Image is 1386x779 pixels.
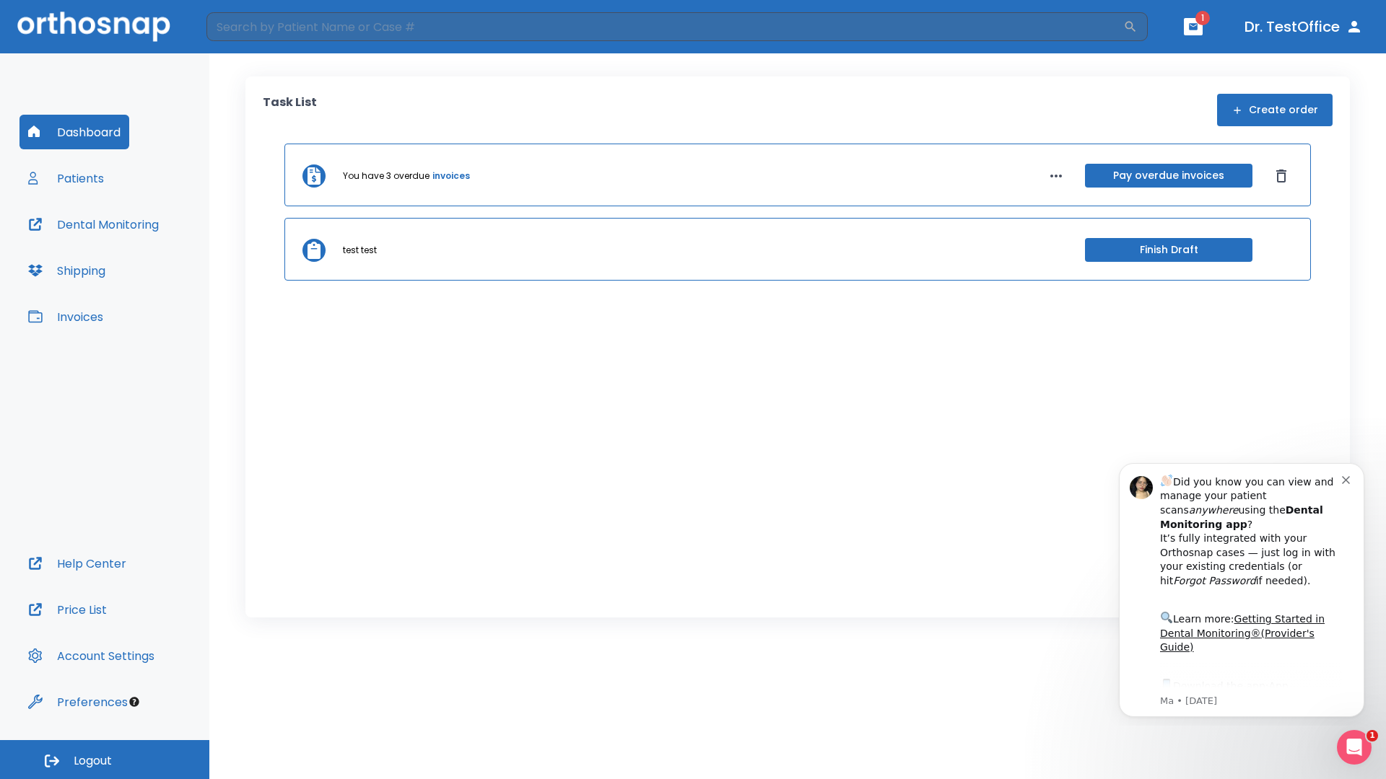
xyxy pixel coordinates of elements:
[1367,730,1378,741] span: 1
[1239,14,1369,40] button: Dr. TestOffice
[1217,94,1333,126] button: Create order
[1085,238,1252,262] button: Finish Draft
[206,12,1123,41] input: Search by Patient Name or Case #
[19,161,113,195] button: Patients
[19,253,114,288] button: Shipping
[17,12,170,41] img: Orthosnap
[1097,450,1386,726] iframe: Intercom notifications message
[74,753,112,769] span: Logout
[245,22,256,34] button: Dismiss notification
[263,94,317,126] p: Task List
[343,244,377,257] p: test test
[19,115,129,149] button: Dashboard
[1270,164,1293,188] button: Dismiss
[343,170,430,182] p: You have 3 overdue
[63,226,245,300] div: Download the app: | ​ Let us know if you need help getting started!
[19,592,115,627] button: Price List
[19,207,167,242] button: Dental Monitoring
[19,546,135,581] button: Help Center
[19,638,163,673] button: Account Settings
[1195,11,1210,25] span: 1
[19,299,112,334] button: Invoices
[128,695,141,708] div: Tooltip anchor
[432,170,470,182] a: invoices
[1085,164,1252,188] button: Pay overdue invoices
[19,685,136,719] button: Preferences
[63,245,245,258] p: Message from Ma, sent 5w ago
[1337,730,1372,765] iframe: Intercom live chat
[63,230,191,256] a: App Store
